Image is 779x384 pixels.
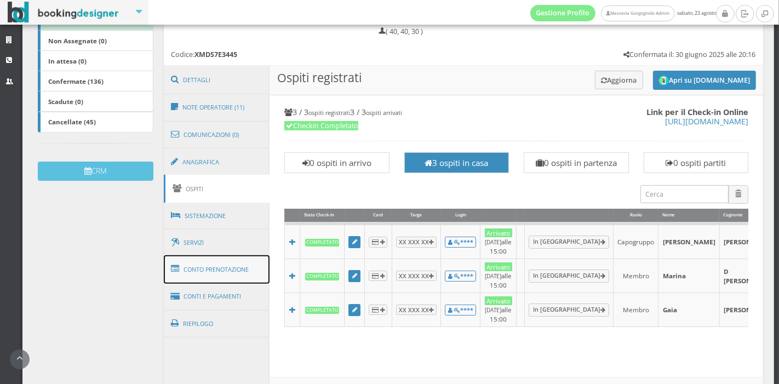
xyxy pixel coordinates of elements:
td: alle 15:00 [480,223,516,259]
span: sabato, 23 agosto [530,5,716,21]
a: Non Assegnate (0) [38,30,153,51]
small: ospiti arrivati [366,108,402,117]
button: XX XXX XX [396,305,437,315]
h3: 0 ospiti in arrivo [290,158,383,168]
div: Stato Check-In [300,209,344,222]
h4: 3 / 3 3 / 3 [284,107,748,117]
div: Login [441,209,480,222]
span: Checkin Completato [284,121,358,130]
b: Link per il Check-in Online [646,107,748,117]
td: [PERSON_NAME] [658,223,719,259]
img: circle_logo_thumb.png [659,76,669,85]
h5: ( 40, 40, 30 ) [379,27,423,36]
a: In attesa (0) [38,50,153,71]
a: Comunicazioni (0) [164,121,270,149]
a: Sistemazione [164,202,270,230]
a: Dettagli [164,66,270,94]
button: Aggiorna [595,71,644,89]
small: [DATE] [485,306,501,314]
b: Completato [305,307,340,314]
td: Marina [658,259,719,293]
h3: Ospiti registrati [270,66,763,95]
a: Gestione Profilo [530,5,596,21]
button: XX XXX XX [396,271,437,281]
h3: 0 ospiti in partenza [529,158,623,168]
b: Cancellate (45) [48,117,96,126]
small: [DATE] [485,238,501,246]
a: Cancellate (45) [38,112,153,133]
b: XMDS7E3445 [194,50,237,59]
h3: 0 ospiti partiti [649,158,743,168]
a: In [GEOGRAPHIC_DATA] [529,270,609,283]
div: Arrivato [485,262,512,272]
div: Card [365,209,391,222]
a: Masseria Gorgognolo Admin [601,5,674,21]
a: Ospiti [164,175,270,203]
a: Scadute (0) [38,91,153,112]
h5: Codice: [171,50,237,59]
h5: Confermata il: 30 giugno 2025 alle 20:16 [623,50,756,59]
a: Anagrafica [164,148,270,176]
b: Completato [305,273,340,280]
button: Apri su [DOMAIN_NAME] [653,71,756,90]
td: Membro [614,293,658,327]
div: Arrivato [485,228,512,238]
a: Conti e Pagamenti [164,283,270,311]
small: [DATE] [485,272,501,280]
div: Ruolo [614,209,658,222]
td: Gaia [658,293,719,327]
div: Targa [392,209,440,222]
button: XX XXX XX [396,237,437,247]
b: Non Assegnate (0) [48,36,107,45]
b: Confermate (136) [48,77,104,85]
td: alle 15:00 [480,259,516,293]
input: Cerca [640,185,729,203]
b: Scadute (0) [48,97,83,106]
td: alle 15:00 [480,293,516,327]
a: Conto Prenotazione [164,255,270,284]
div: Nome [658,209,719,222]
a: [URL][DOMAIN_NAME] [665,116,748,127]
b: In attesa (0) [48,56,87,65]
a: Riepilogo [164,310,270,338]
a: Note Operatore (11) [164,93,270,122]
button: CRM [38,162,153,181]
a: In [GEOGRAPHIC_DATA] [529,303,609,317]
small: ospiti registrati [308,108,350,117]
b: Completato [305,239,340,246]
td: Membro [614,259,658,293]
a: Confermate (136) [38,71,153,91]
div: Arrivato [485,296,512,306]
img: BookingDesigner.com [8,2,119,23]
a: In [GEOGRAPHIC_DATA] [529,236,609,249]
td: Capogruppo [614,223,658,259]
a: Servizi [164,229,270,257]
h3: 3 ospiti in casa [410,158,503,168]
